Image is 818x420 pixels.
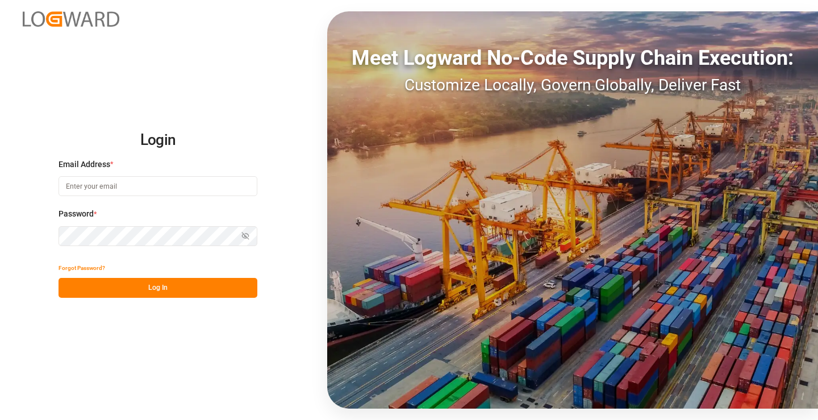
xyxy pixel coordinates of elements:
h2: Login [59,122,257,159]
img: Logward_new_orange.png [23,11,119,27]
div: Customize Locally, Govern Globally, Deliver Fast [327,73,818,97]
span: Password [59,208,94,220]
div: Meet Logward No-Code Supply Chain Execution: [327,43,818,73]
input: Enter your email [59,176,257,196]
button: Log In [59,278,257,298]
span: Email Address [59,159,110,171]
button: Forgot Password? [59,258,105,278]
